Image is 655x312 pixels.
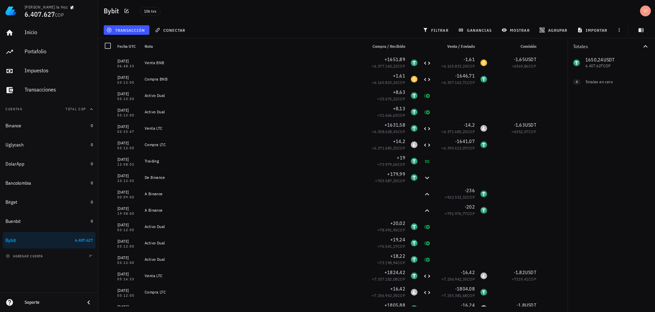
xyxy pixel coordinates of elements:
[384,56,405,62] span: +1651,89
[444,129,467,134] span: 6.371.685,25
[372,63,405,69] span: ≈
[441,129,475,134] span: ≈
[393,73,405,79] span: +1,61
[25,29,93,36] div: Inicio
[145,224,362,229] div: Activo Dual
[374,129,397,134] span: 6.358.628,43
[117,271,139,278] div: [DATE]
[444,293,467,298] span: 7.255.381,68
[117,163,139,166] div: 12:08:02
[579,27,608,33] span: importar
[397,129,405,134] span: COP
[444,276,467,282] span: 7.256.942,35
[3,137,96,153] a: Uglycash 0
[91,199,93,204] span: 0
[117,287,139,294] div: [DATE]
[461,269,475,275] span: -16,42
[574,25,612,35] button: importar
[117,58,139,65] div: [DATE]
[117,254,139,261] div: [DATE]
[537,25,571,35] button: agrupar
[480,289,487,296] div: USDT-icon
[5,161,24,167] div: DolarApp
[420,25,453,35] button: filtrar
[397,145,405,151] span: COP
[397,80,405,85] span: COP
[411,174,418,181] div: USDT-icon
[145,44,153,49] span: Nota
[25,48,93,55] div: Portafolio
[411,289,418,296] div: LTC-icon
[3,44,96,60] a: Portafolio
[364,38,408,55] div: Compra / Recibido
[372,129,405,134] span: ≈
[541,27,567,33] span: agrupar
[514,56,525,62] span: -1,65
[5,142,24,148] div: Uglycash
[528,276,536,282] span: COP
[514,269,525,275] span: -1,82
[390,253,406,259] span: +18,22
[145,93,362,98] div: Activo Dual
[117,172,139,179] div: [DATE]
[411,223,418,230] div: USDT-icon
[145,208,362,213] div: A Binance
[117,97,139,101] div: 03:13:00
[117,140,139,146] div: [DATE]
[5,123,21,129] div: Binance
[387,171,405,177] span: +179,99
[374,145,397,151] span: 6.371.685,25
[441,63,475,69] span: ≈
[467,63,475,69] span: COP
[5,218,21,224] div: Buenbit
[374,276,397,282] span: 7.337.182,08
[397,260,405,265] span: COP
[145,109,362,115] div: Activo Dual
[411,59,418,66] div: USDT-icon
[393,105,405,112] span: +8,13
[390,286,406,292] span: +16,42
[411,76,418,83] div: BNB-icon
[411,158,418,165] div: USDT-icon
[117,278,139,281] div: 05:16:23
[467,195,475,200] span: COP
[372,276,405,282] span: ≈
[467,293,475,298] span: COP
[397,293,405,298] span: COP
[525,56,536,62] span: USDT
[516,302,525,308] span: -1,8
[397,178,405,183] span: COP
[441,293,475,298] span: ≈
[108,27,145,33] span: transacción
[447,195,467,200] span: 922.532,32
[156,27,185,33] span: conectar
[521,44,536,49] span: Comisión
[445,211,475,216] span: ≈
[384,269,405,275] span: +1824,42
[7,254,43,258] span: agregar cuenta
[117,222,139,228] div: [DATE]
[117,90,139,97] div: [DATE]
[372,80,405,85] span: ≈
[374,293,397,298] span: 7.256.942,35
[145,273,362,279] div: Venta LTC
[467,276,475,282] span: COP
[465,187,475,194] span: -236
[3,156,96,172] a: DolarApp 0
[444,63,467,69] span: 6.165.833,24
[145,60,362,66] div: Venta BNB
[380,227,397,232] span: 78.491,95
[411,305,418,312] div: USDT-icon
[480,272,487,279] div: LTC-icon
[512,276,536,282] span: ≈
[480,207,487,214] div: USDT-icon
[25,10,55,19] span: 6.407.627
[372,145,405,151] span: ≈
[145,142,362,147] div: Compra LTC
[117,44,136,49] span: Fecha UTC
[91,142,93,147] span: 0
[444,145,467,151] span: 6.395.613,07
[145,306,362,311] div: Venta LTC
[145,257,362,262] div: Activo Dual
[525,302,536,308] span: USDT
